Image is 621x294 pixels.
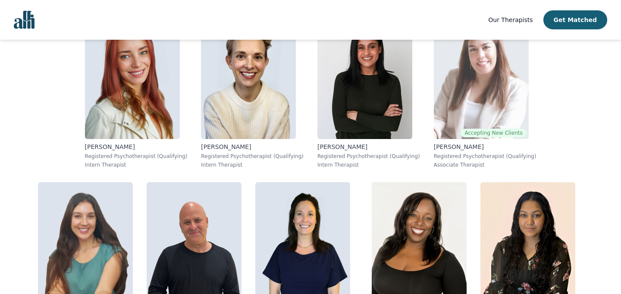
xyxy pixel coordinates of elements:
p: Associate Therapist [434,161,536,168]
p: Registered Psychotherapist (Qualifying) [434,153,536,160]
a: Ava_PouyandehAccepting New Clients[PERSON_NAME]Registered Psychotherapist (Qualifying)Associate T... [427,8,543,175]
img: Ava_Pouyandeh [434,15,529,139]
img: Mandeep_Lalli [317,15,412,139]
p: Registered Psychotherapist (Qualifying) [201,153,304,160]
p: [PERSON_NAME] [85,142,188,151]
p: Intern Therapist [201,161,304,168]
p: Intern Therapist [85,161,188,168]
p: Registered Psychotherapist (Qualifying) [317,153,420,160]
a: Mandeep_Lalli[PERSON_NAME]Registered Psychotherapist (Qualifying)Intern Therapist [310,8,427,175]
span: Our Therapists [488,16,533,23]
img: Bree_Greig [201,15,296,139]
a: Lacy_Hunter[PERSON_NAME]Registered Psychotherapist (Qualifying)Intern Therapist [78,8,194,175]
button: Get Matched [543,10,607,29]
p: Intern Therapist [317,161,420,168]
p: [PERSON_NAME] [201,142,304,151]
span: Accepting New Clients [460,129,527,137]
img: Lacy_Hunter [85,15,180,139]
p: [PERSON_NAME] [317,142,420,151]
p: Registered Psychotherapist (Qualifying) [85,153,188,160]
p: [PERSON_NAME] [434,142,536,151]
a: Bree_Greig[PERSON_NAME]Registered Psychotherapist (Qualifying)Intern Therapist [194,8,310,175]
img: alli logo [14,11,34,29]
a: Our Therapists [488,15,533,25]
